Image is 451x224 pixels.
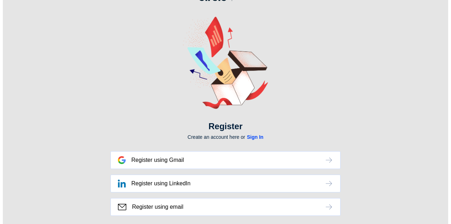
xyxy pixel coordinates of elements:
[132,204,183,210] div: Register using email
[325,203,333,211] img: arrow-left.png
[183,17,268,109] img: sign-in.png
[209,121,242,131] div: Register
[325,179,333,188] img: arrow-left.png
[325,156,333,164] img: arrow-left.png
[247,134,263,140] span: Sign In
[188,134,245,140] span: Create an account here or
[131,157,184,163] div: Register using Gmail
[118,204,126,211] img: basic-mail.png
[131,180,190,187] div: Register using LinkedIn
[118,180,126,187] img: linked-in.png
[118,156,126,164] img: google.png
